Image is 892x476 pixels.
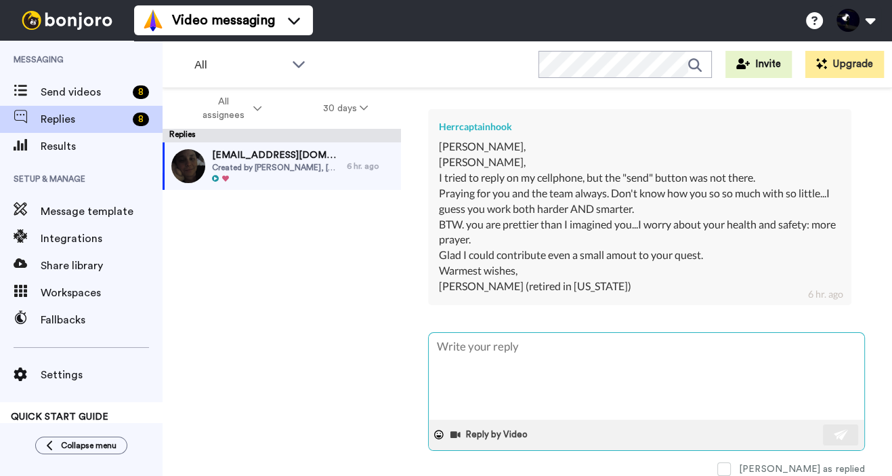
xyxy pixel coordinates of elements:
button: All assignees [165,90,293,127]
span: Collapse menu [61,440,116,451]
div: 6 hr. ago [347,161,394,172]
a: [EMAIL_ADDRESS][DOMAIN_NAME]Created by [PERSON_NAME], [GEOGRAPHIC_DATA]6 hr. ago [163,142,401,190]
div: [PERSON_NAME] as replied [739,462,865,476]
span: [EMAIL_ADDRESS][DOMAIN_NAME] [212,148,340,162]
span: Message template [41,203,163,220]
span: Created by [PERSON_NAME], [GEOGRAPHIC_DATA] [212,162,340,173]
div: 6 hr. ago [808,287,843,301]
span: All assignees [196,95,251,122]
div: Herrcaptainhook [439,120,841,134]
div: Replies [163,129,401,142]
span: Share library [41,258,163,274]
div: [PERSON_NAME], I tried to reply on my cellphone, but the "send" button was not there. Praying for... [439,155,841,294]
span: Fallbacks [41,312,163,328]
button: Invite [725,51,792,78]
button: Collapse menu [35,437,127,454]
button: Reply by Video [449,424,532,445]
img: bj-logo-header-white.svg [16,11,118,30]
img: vm-color.svg [142,9,164,31]
div: [PERSON_NAME], [439,139,841,155]
button: Upgrade [805,51,884,78]
span: Send videos [41,84,127,100]
span: Settings [41,367,163,383]
img: send-white.svg [834,429,849,440]
span: QUICK START GUIDE [11,412,108,422]
img: 76b0d84d-dd90-4b1a-9b71-f8d683f57ff1-thumb.jpg [171,149,205,183]
span: Workspaces [41,285,163,301]
button: 30 days [293,96,399,121]
div: 8 [133,113,149,126]
span: Integrations [41,231,163,247]
span: Results [41,138,163,155]
div: 8 [133,85,149,99]
span: All [194,57,285,73]
span: Video messaging [172,11,275,30]
span: Replies [41,111,127,127]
